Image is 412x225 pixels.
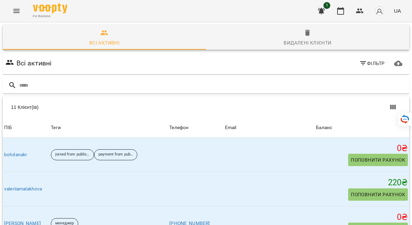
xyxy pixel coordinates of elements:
span: Фільтр [359,59,385,67]
h5: 220 ₴ [316,177,408,188]
button: Menu [8,3,25,19]
span: For Business [33,14,67,18]
img: avatar_s.png [375,6,384,16]
h5: 0 ₴ [316,143,408,154]
span: Баланс [316,124,408,132]
span: 1 [323,2,330,9]
p: payment from public [99,152,133,158]
span: ПІБ [4,124,48,132]
div: ПІБ [4,124,12,132]
button: Показати колонки [385,99,401,115]
div: Sort [4,124,12,132]
span: Телефон [169,124,222,132]
img: Voopty Logo [33,3,67,13]
div: Телефон [169,124,188,132]
button: Поповнити рахунок [348,154,408,166]
h5: 0 ₴ [316,212,408,223]
div: Sort [169,124,188,132]
div: Sort [316,124,332,132]
div: Table Toolbar [3,96,409,118]
span: Поповнити рахунок [351,190,405,199]
button: Поповнити рахунок [348,188,408,201]
span: Email [225,124,313,132]
a: bohdanakr [4,151,27,158]
h6: Всі активні [16,58,52,68]
p: joined from public page [55,152,90,158]
div: joined from public page [51,149,94,160]
div: Теги [51,124,167,132]
button: Фільтр [356,57,388,70]
span: UA [394,7,401,14]
button: UA [391,4,404,17]
a: valeriiamalakhova [4,186,42,192]
div: Всі активні [89,39,119,47]
div: 11 Клієнт(ів) [11,104,211,111]
div: payment from public [94,149,137,160]
div: Баланс [316,124,332,132]
div: Видалені клієнти [284,39,331,47]
div: Sort [225,124,237,132]
div: Email [225,124,237,132]
span: Поповнити рахунок [351,156,405,164]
